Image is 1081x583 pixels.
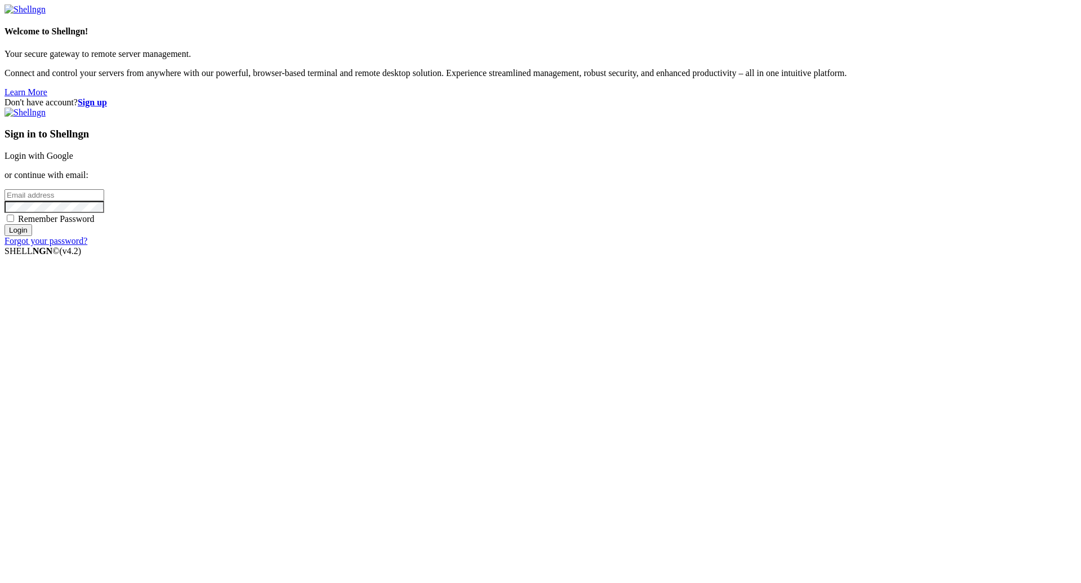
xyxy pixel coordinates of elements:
input: Login [5,224,32,236]
input: Email address [5,189,104,201]
span: 4.2.0 [60,246,82,256]
div: Don't have account? [5,97,1076,108]
span: Remember Password [18,214,95,224]
a: Forgot your password? [5,236,87,246]
b: NGN [33,246,53,256]
h3: Sign in to Shellngn [5,128,1076,140]
img: Shellngn [5,5,46,15]
p: Connect and control your servers from anywhere with our powerful, browser-based terminal and remo... [5,68,1076,78]
h4: Welcome to Shellngn! [5,26,1076,37]
input: Remember Password [7,215,14,222]
p: or continue with email: [5,170,1076,180]
a: Sign up [78,97,107,107]
img: Shellngn [5,108,46,118]
p: Your secure gateway to remote server management. [5,49,1076,59]
a: Login with Google [5,151,73,161]
a: Learn More [5,87,47,97]
span: SHELL © [5,246,81,256]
